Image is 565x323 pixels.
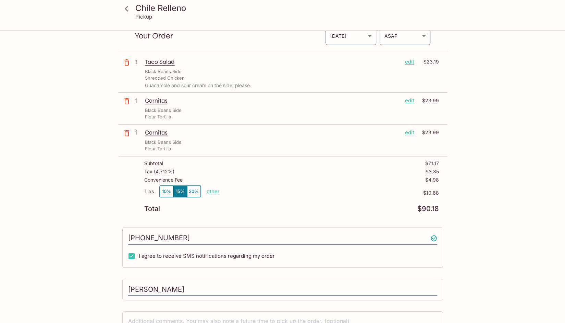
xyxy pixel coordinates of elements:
[145,107,182,114] p: Black Beans Side
[144,189,154,194] p: Tips
[135,97,142,104] p: 1
[405,58,414,66] p: edit
[135,3,442,13] h3: Chile Relleno
[405,97,414,104] p: edit
[173,186,187,197] button: 15%
[135,58,142,66] p: 1
[135,129,142,136] p: 1
[380,27,430,45] div: ASAP
[425,177,439,183] p: $4.98
[220,190,439,196] p: $10.68
[135,13,152,20] p: Pickup
[144,161,163,166] p: Subtotal
[160,186,173,197] button: 10%
[145,83,439,88] p: Guacamole and sour cream on the side, please.
[135,33,325,39] p: Your Order
[426,169,439,174] p: $3.35
[145,58,400,66] p: Taco Salad
[418,129,439,136] p: $23.99
[144,206,160,212] p: Total
[326,27,376,45] div: [DATE]
[145,114,171,120] p: Flour Tortilla
[417,206,439,212] p: $90.18
[207,188,220,195] button: other
[145,97,400,104] p: Carnitas
[145,139,182,146] p: Black Beans Side
[425,161,439,166] p: $71.17
[145,129,400,136] p: Carnitas
[145,68,182,75] p: Black Beans Side
[145,146,171,152] p: Flour Tortilla
[144,169,174,174] p: Tax ( 4.712% )
[128,283,437,296] input: Enter first and last name
[187,186,201,197] button: 20%
[145,75,185,81] p: Shredded Chicken
[128,232,437,245] input: Enter phone number
[405,129,414,136] p: edit
[139,253,275,259] span: I agree to receive SMS notifications regarding my order
[418,58,439,66] p: $23.19
[418,97,439,104] p: $23.99
[144,177,183,183] p: Convenience Fee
